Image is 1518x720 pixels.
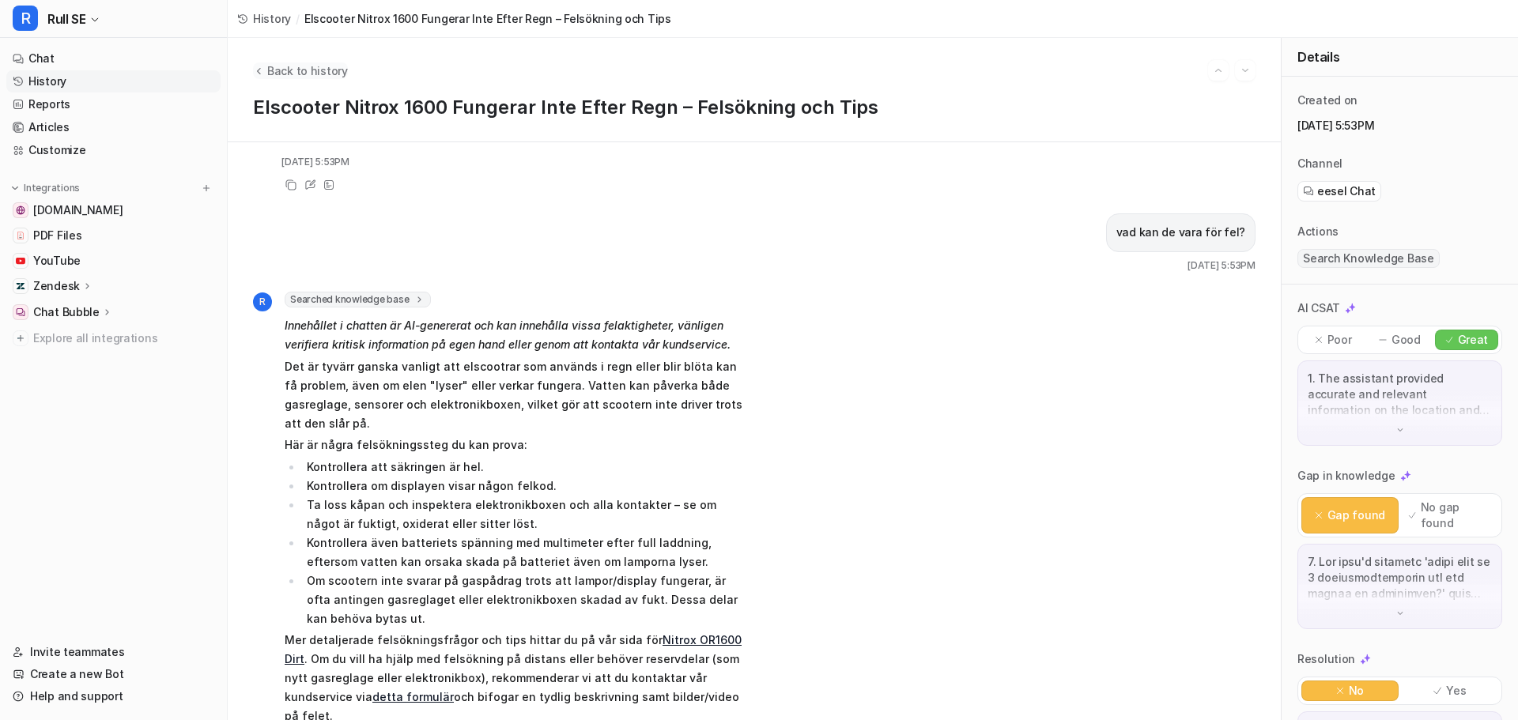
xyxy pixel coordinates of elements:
button: Integrations [6,180,85,196]
p: Resolution [1297,651,1355,667]
a: www.rull.se[DOMAIN_NAME] [6,199,221,221]
span: [DOMAIN_NAME] [33,202,123,218]
em: Innehållet i chatten är AI-genererat och kan innehålla vissa felaktigheter, vänligen verifiera kr... [285,319,731,351]
img: www.rull.se [16,205,25,215]
p: vad kan de vara för fel? [1116,223,1245,242]
span: R [13,6,38,31]
img: explore all integrations [13,330,28,346]
p: Integrations [24,182,80,194]
p: No [1349,683,1364,699]
li: Kontrollera om displayen visar någon felkod. [302,477,747,496]
p: Det är tyvärr ganska vanligt att elscootrar som används i regn eller blir blöta kan få problem, ä... [285,357,747,433]
button: Go to next session [1235,60,1256,81]
img: Zendesk [16,281,25,291]
a: eesel Chat [1303,183,1376,199]
li: Kontrollera att säkringen är hel. [302,458,747,477]
span: Explore all integrations [33,326,214,351]
span: Rull SE [47,8,85,30]
p: Channel [1297,156,1342,172]
p: Chat Bubble [33,304,100,320]
a: Create a new Bot [6,663,221,685]
li: Om scootern inte svarar på gaspådrag trots att lampor/display fungerar, är ofta antingen gasregla... [302,571,747,628]
span: Searched knowledge base [285,292,431,307]
a: History [6,70,221,92]
p: Zendesk [33,278,80,294]
p: 7. Lor ipsu'd sitametc 'adipi elit se 3 doeiusmodtemporin utl etd magnaa en adminimven?' quis nos... [1308,554,1492,601]
button: Back to history [253,62,348,79]
img: PDF Files [16,231,25,240]
img: Chat Bubble [16,307,25,317]
img: down-arrow [1395,424,1406,435]
div: Details [1282,38,1518,77]
img: YouTube [16,256,25,266]
p: Här är några felsökningssteg du kan prova: [285,435,747,454]
span: eesel Chat [1317,183,1376,199]
a: Reports [6,93,221,115]
img: menu_add.svg [201,183,212,194]
p: Actions [1297,224,1339,239]
span: Search Knowledge Base [1297,249,1440,268]
h1: Elscooter Nitrox 1600 Fungerar Inte Efter Regn – Felsökning och Tips [253,96,1256,119]
span: Back to history [267,62,348,79]
a: Customize [6,139,221,161]
li: Ta loss kåpan och inspektera elektronikboxen och alla kontakter – se om något är fuktigt, oxidera... [302,496,747,533]
span: R [253,292,272,311]
span: / [296,10,300,27]
a: Invite teammates [6,641,221,663]
p: Gap in knowledge [1297,468,1395,484]
a: Help and support [6,685,221,707]
img: Next session [1240,63,1251,77]
a: Chat [6,47,221,70]
a: YouTubeYouTube [6,250,221,272]
span: YouTube [33,253,81,269]
span: PDF Files [33,228,81,243]
a: detta formulär [372,690,454,703]
p: Gap found [1327,507,1385,523]
img: expand menu [9,183,21,194]
img: Previous session [1213,63,1224,77]
p: No gap found [1421,499,1491,531]
p: [DATE] 5:53PM [1297,118,1502,134]
a: Explore all integrations [6,327,221,349]
p: Great [1458,332,1489,348]
a: History [237,10,291,27]
p: Good [1391,332,1421,348]
p: AI CSAT [1297,300,1340,316]
span: Elscooter Nitrox 1600 Fungerar Inte Efter Regn – Felsökning och Tips [304,10,671,27]
button: Go to previous session [1208,60,1229,81]
a: Articles [6,116,221,138]
p: Poor [1327,332,1352,348]
img: down-arrow [1395,608,1406,619]
p: Created on [1297,92,1358,108]
img: eeselChat [1303,186,1314,197]
p: 1. The assistant provided accurate and relevant information on the location and type of fuse for ... [1308,371,1492,418]
li: Kontrollera även batteriets spänning med multimeter efter full laddning, eftersom vatten kan orsa... [302,533,747,571]
span: History [253,10,291,27]
span: [DATE] 5:53PM [281,155,349,169]
span: [DATE] 5:53PM [1188,258,1256,273]
a: PDF FilesPDF Files [6,224,221,247]
p: Yes [1446,683,1466,699]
